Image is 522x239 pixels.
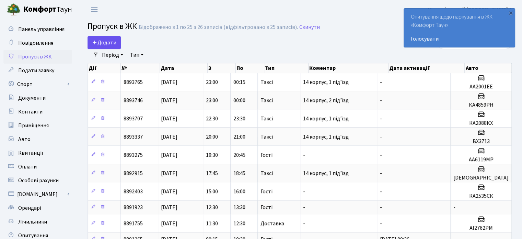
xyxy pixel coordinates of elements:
[124,133,143,141] span: 8893337
[124,188,143,195] span: 8892403
[233,97,245,104] span: 00:00
[206,204,218,211] span: 12:30
[260,134,273,140] span: Таксі
[3,64,72,77] a: Подати заявку
[3,36,72,50] a: Повідомлення
[160,63,208,73] th: Дата
[18,149,43,157] span: Квитанції
[388,63,465,73] th: Дата активації
[303,204,305,211] span: -
[260,205,272,210] span: Гості
[233,204,245,211] span: 13:30
[260,79,273,85] span: Таксі
[453,204,455,211] span: -
[124,220,143,227] span: 8891755
[260,116,273,121] span: Таксі
[380,188,382,195] span: -
[303,97,349,104] span: 14 корпус, 2 під'їзд
[380,151,382,159] span: -
[3,22,72,36] a: Панель управління
[453,84,509,90] h5: АА2001ЕЕ
[3,187,72,201] a: [DOMAIN_NAME]
[161,220,177,227] span: [DATE]
[453,102,509,108] h5: КА4859РН
[3,91,72,105] a: Документи
[233,188,245,195] span: 16:00
[303,78,349,86] span: 14 корпус, 1 під'їзд
[161,170,177,177] span: [DATE]
[121,63,160,73] th: №
[206,78,218,86] span: 23:00
[233,151,245,159] span: 20:45
[18,122,49,129] span: Приміщення
[18,94,46,102] span: Документи
[309,63,388,73] th: Коментар
[161,188,177,195] span: [DATE]
[7,3,21,17] img: logo.png
[260,189,272,194] span: Гості
[206,115,218,122] span: 22:30
[411,35,508,43] a: Голосувати
[161,97,177,104] span: [DATE]
[303,151,305,159] span: -
[161,204,177,211] span: [DATE]
[303,170,349,177] span: 14 корпус, 1 під'їзд
[453,175,509,181] h5: [DEMOGRAPHIC_DATA]
[3,50,72,64] a: Пропуск в ЖК
[303,115,349,122] span: 14 корпус, 1 під'їзд
[260,171,273,176] span: Таксі
[18,67,54,74] span: Подати заявку
[453,225,509,231] h5: АІ2762РМ
[380,170,382,177] span: -
[88,63,121,73] th: Дії
[233,78,245,86] span: 00:15
[465,63,511,73] th: Авто
[127,49,146,61] a: Тип
[233,133,245,141] span: 21:00
[380,97,382,104] span: -
[428,6,514,14] a: Меленівський [PERSON_NAME] А.
[3,146,72,160] a: Квитанції
[124,78,143,86] span: 8893765
[124,115,143,122] span: 8893707
[161,78,177,86] span: [DATE]
[3,215,72,229] a: Лічильники
[161,133,177,141] span: [DATE]
[236,63,264,73] th: По
[380,115,382,122] span: -
[3,105,72,119] a: Контакти
[139,24,298,31] div: Відображено з 1 по 25 з 26 записів (відфільтровано з 25 записів).
[99,49,126,61] a: Період
[124,151,143,159] span: 8893275
[3,174,72,187] a: Особові рахунки
[124,170,143,177] span: 8892915
[3,132,72,146] a: Авто
[233,220,245,227] span: 12:30
[380,133,382,141] span: -
[18,163,37,171] span: Оплати
[124,204,143,211] span: 8891923
[23,4,72,15] span: Таун
[88,20,137,32] span: Пропуск в ЖК
[206,188,218,195] span: 15:00
[18,204,41,212] span: Орендарі
[428,6,514,13] b: Меленівський [PERSON_NAME] А.
[380,78,382,86] span: -
[453,120,509,127] h5: КА2088КХ
[3,77,72,91] a: Спорт
[88,36,121,49] a: Додати
[453,193,509,199] h5: КА2535СК
[208,63,236,73] th: З
[206,151,218,159] span: 19:30
[18,25,65,33] span: Панель управління
[18,53,52,61] span: Пропуск в ЖК
[18,218,47,226] span: Лічильники
[206,97,218,104] span: 23:00
[161,115,177,122] span: [DATE]
[161,151,177,159] span: [DATE]
[233,115,245,122] span: 23:30
[404,9,515,47] div: Опитування щодо паркування в ЖК «Комфорт Таун»
[206,133,218,141] span: 20:00
[233,170,245,177] span: 18:45
[380,204,382,211] span: -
